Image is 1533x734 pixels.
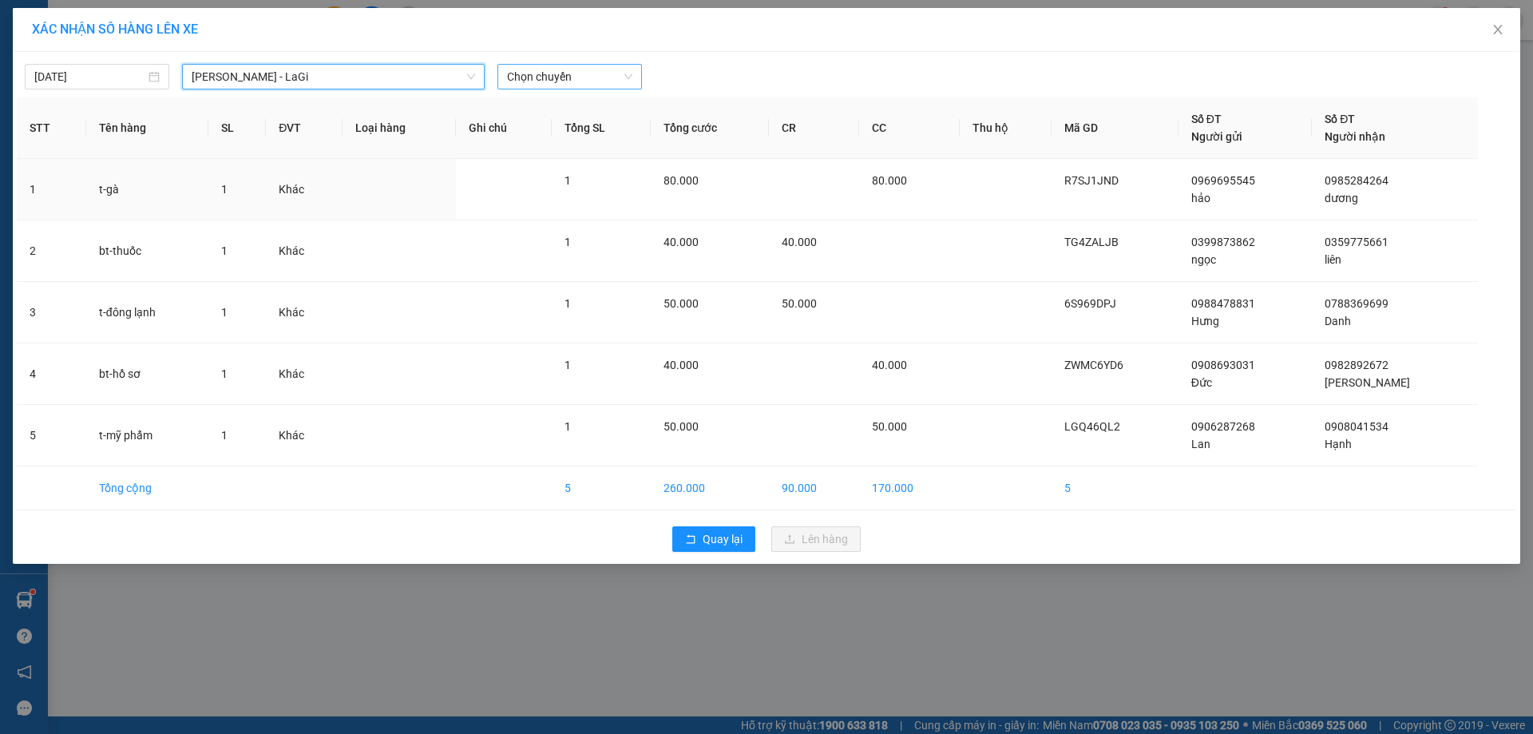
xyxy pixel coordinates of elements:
strong: Phiếu gửi hàng [6,101,107,119]
td: Khác [266,405,343,466]
span: Hưng [1191,315,1219,327]
span: Hạnh [1325,438,1352,450]
span: TG4ZALJB [1064,236,1119,248]
strong: Nhà xe Mỹ Loan [6,8,144,30]
span: Chọn chuyến [507,65,632,89]
th: Loại hàng [343,97,456,159]
td: Tổng cộng [86,466,209,510]
span: 0399873862 [1191,236,1255,248]
span: 0908041534 [1325,420,1388,433]
span: hảo [1191,192,1210,204]
span: 1 [564,420,571,433]
span: 1 [221,306,228,319]
td: Khác [266,159,343,220]
span: 40.000 [782,236,817,248]
th: Tổng cước [651,97,769,159]
button: uploadLên hàng [771,526,861,552]
span: Lan [1191,438,1210,450]
span: R7SJ1JND [1064,174,1119,187]
td: 4 [17,343,86,405]
span: 0968278298 [6,73,78,88]
span: ngọc [1191,253,1216,266]
span: 33 Bác Ái, P Phước Hội, TX Lagi [6,40,141,70]
span: XÁC NHẬN SỐ HÀNG LÊN XE [32,22,198,37]
td: 5 [1052,466,1178,510]
span: 40.000 [664,236,699,248]
span: Người gửi [1191,130,1242,143]
td: t-gà [86,159,209,220]
th: Ghi chú [456,97,552,159]
td: 170.000 [859,466,960,510]
span: LGQ46QL2 [155,9,228,26]
span: close [1491,23,1504,36]
span: 1 [221,183,228,196]
span: 1 [221,429,228,442]
input: 14/09/2025 [34,68,145,85]
td: t-đông lạnh [86,282,209,343]
th: CR [769,97,860,159]
th: Mã GD [1052,97,1178,159]
span: 0788369699 [1325,297,1388,310]
th: STT [17,97,86,159]
span: Người nhận [1325,130,1385,143]
span: 1 [564,236,571,248]
button: Close [1476,8,1520,53]
td: Khác [266,282,343,343]
span: 0988478831 [1191,297,1255,310]
span: 80.000 [664,174,699,187]
span: 0982892672 [1325,359,1388,371]
span: rollback [685,534,696,546]
td: 5 [17,405,86,466]
span: 0985284264 [1325,174,1388,187]
span: 1 [221,244,228,257]
span: 50.000 [664,297,699,310]
span: 0908693031 [1191,359,1255,371]
td: 90.000 [769,466,860,510]
span: 1 [564,359,571,371]
span: 0906287268 [1191,420,1255,433]
span: Danh [1325,315,1351,327]
td: 260.000 [651,466,769,510]
span: Đức [1191,376,1212,389]
span: Hồ Chí Minh - LaGi [192,65,475,89]
span: Gò Vấp [167,101,216,119]
span: ZWMC6YD6 [1064,359,1123,371]
span: 50.000 [872,420,907,433]
th: SL [208,97,266,159]
td: Khác [266,220,343,282]
span: 50.000 [782,297,817,310]
td: 5 [552,466,651,510]
td: bt-hồ sơ [86,343,209,405]
span: dương [1325,192,1358,204]
th: Tên hàng [86,97,209,159]
th: ĐVT [266,97,343,159]
span: LGQ46QL2 [1064,420,1120,433]
td: 1 [17,159,86,220]
span: [PERSON_NAME] [1325,376,1410,389]
span: 1 [564,297,571,310]
span: Số ĐT [1191,113,1222,125]
span: 0359775661 [1325,236,1388,248]
span: 40.000 [872,359,907,371]
td: t-mỹ phẩm [86,405,209,466]
span: liên [1325,253,1341,266]
th: Thu hộ [960,97,1052,159]
span: 6S969DPJ [1064,297,1116,310]
span: 0969695545 [1191,174,1255,187]
span: 1 [564,174,571,187]
span: down [466,72,476,81]
span: 40.000 [664,359,699,371]
th: Tổng SL [552,97,651,159]
button: rollbackQuay lại [672,526,755,552]
th: CC [859,97,960,159]
td: bt-thuốc [86,220,209,282]
td: Khác [266,343,343,405]
span: Số ĐT [1325,113,1355,125]
span: 80.000 [872,174,907,187]
span: Quay lại [703,530,743,548]
td: 3 [17,282,86,343]
span: 50.000 [664,420,699,433]
span: 1 [221,367,228,380]
td: 2 [17,220,86,282]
